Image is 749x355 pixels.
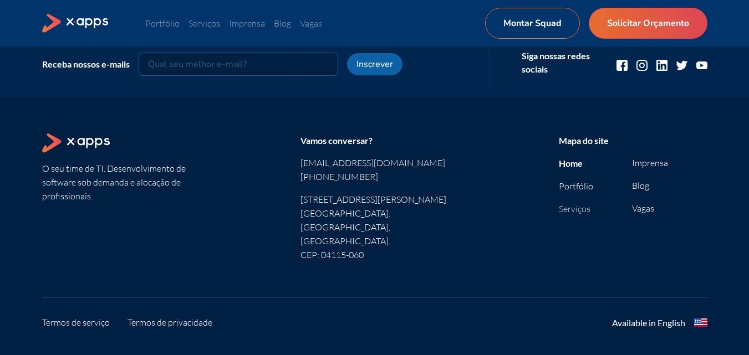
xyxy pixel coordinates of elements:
div: Siga nossas redes sociais [522,49,599,76]
a: Portfólio [559,181,593,192]
p: [GEOGRAPHIC_DATA]. [GEOGRAPHIC_DATA], [GEOGRAPHIC_DATA]. [300,207,449,248]
a: Blog [632,180,649,191]
a: [EMAIL_ADDRESS][DOMAIN_NAME] [300,156,449,170]
a: Termos de privacidade [128,316,212,330]
a: [PHONE_NUMBER] [300,170,449,184]
section: O seu time de TI. Desenvolvimento de software sob demanda e alocação de profissionais. [42,133,191,262]
div: Mapa do site [559,133,707,147]
a: Available in English [612,316,707,330]
a: Imprensa [229,18,265,29]
button: Inscrever [347,53,402,75]
a: Montar Squad [485,8,580,39]
a: Serviços [188,18,220,29]
a: Serviços [559,203,590,214]
a: Termos de serviço [42,316,110,330]
div: Vamos conversar? [300,133,449,147]
div: Receba nossos e-mails [42,58,130,71]
a: Blog [274,18,291,29]
div: Available in English [612,316,685,330]
a: Imprensa [632,157,668,168]
a: Home [559,158,583,168]
input: Qual seu melhor e-mail? [139,53,338,76]
a: Portfólio [145,18,180,29]
p: [STREET_ADDRESS][PERSON_NAME] [300,193,449,207]
p: CEP: 04115-060 [300,248,449,262]
a: Solicitar Orçamento [589,8,707,39]
a: Vagas [632,203,654,214]
a: Vagas [300,18,322,29]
